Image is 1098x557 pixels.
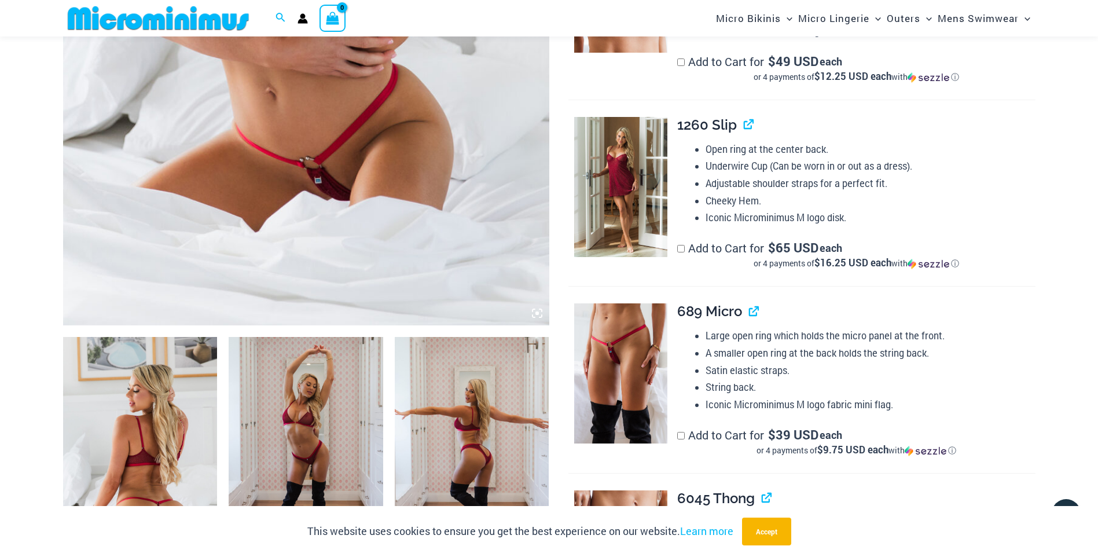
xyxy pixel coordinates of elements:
[706,362,1035,379] li: Satin elastic straps.
[820,242,842,254] span: each
[814,256,891,269] span: $16.25 USD each
[706,209,1035,226] li: Iconic Microminimus M logo disk.
[706,175,1035,192] li: Adjustable shoulder straps for a perfect fit.
[768,56,818,67] span: 49 USD
[677,427,1035,456] label: Add to Cart for
[884,3,935,33] a: OutersMenu ToggleMenu Toggle
[935,3,1033,33] a: Mens SwimwearMenu ToggleMenu Toggle
[677,490,755,507] span: 6045 Thong
[320,5,346,31] a: View Shopping Cart, empty
[706,379,1035,396] li: String back.
[677,445,1035,456] div: or 4 payments of with
[677,245,685,252] input: Add to Cart for$65 USD eachor 4 payments of$16.25 USD eachwithSezzle Click to learn more about Se...
[276,11,286,26] a: Search icon link
[768,239,776,256] span: $
[677,445,1035,456] div: or 4 payments of$9.75 USD eachwithSezzle Click to learn more about Sezzle
[574,303,667,444] img: Guilty Pleasures Red 689 Micro
[298,13,308,24] a: Account icon link
[908,72,949,83] img: Sezzle
[1019,3,1030,33] span: Menu Toggle
[887,3,920,33] span: Outers
[713,3,795,33] a: Micro BikinisMenu ToggleMenu Toggle
[307,523,733,540] p: This website uses cookies to ensure you get the best experience on our website.
[795,3,884,33] a: Micro LingerieMenu ToggleMenu Toggle
[677,58,685,66] input: Add to Cart for$49 USD eachor 4 payments of$12.25 USD eachwithSezzle Click to learn more about Se...
[798,3,869,33] span: Micro Lingerie
[706,327,1035,345] li: Large open ring which holds the micro panel at the front.
[677,116,737,133] span: 1260 Slip
[768,53,776,69] span: $
[814,69,891,83] span: $12.25 USD each
[817,443,888,456] span: $9.75 USD each
[768,426,776,443] span: $
[781,3,792,33] span: Menu Toggle
[905,446,946,456] img: Sezzle
[706,141,1035,158] li: Open ring at the center back.
[742,518,791,545] button: Accept
[768,242,818,254] span: 65 USD
[938,3,1019,33] span: Mens Swimwear
[706,157,1035,175] li: Underwire Cup (Can be worn in or out as a dress).
[711,2,1035,35] nav: Site Navigation
[677,240,1035,269] label: Add to Cart for
[677,258,1035,269] div: or 4 payments of with
[716,3,781,33] span: Micro Bikinis
[677,303,742,320] span: 689 Micro
[680,524,733,538] a: Learn more
[677,258,1035,269] div: or 4 payments of$16.25 USD eachwithSezzle Click to learn more about Sezzle
[574,117,667,257] img: Guilty Pleasures Red 1260 Slip
[869,3,881,33] span: Menu Toggle
[677,71,1035,83] div: or 4 payments of$12.25 USD eachwithSezzle Click to learn more about Sezzle
[677,432,685,439] input: Add to Cart for$39 USD eachor 4 payments of$9.75 USD eachwithSezzle Click to learn more about Sezzle
[920,3,932,33] span: Menu Toggle
[706,345,1035,362] li: A smaller open ring at the back holds the string back.
[706,192,1035,210] li: Cheeky Hem.
[706,396,1035,413] li: Iconic Microminimus M logo fabric mini flag.
[768,429,818,441] span: 39 USD
[820,429,842,441] span: each
[63,5,254,31] img: MM SHOP LOGO FLAT
[677,54,1035,83] label: Add to Cart for
[820,56,842,67] span: each
[677,71,1035,83] div: or 4 payments of with
[908,259,949,269] img: Sezzle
